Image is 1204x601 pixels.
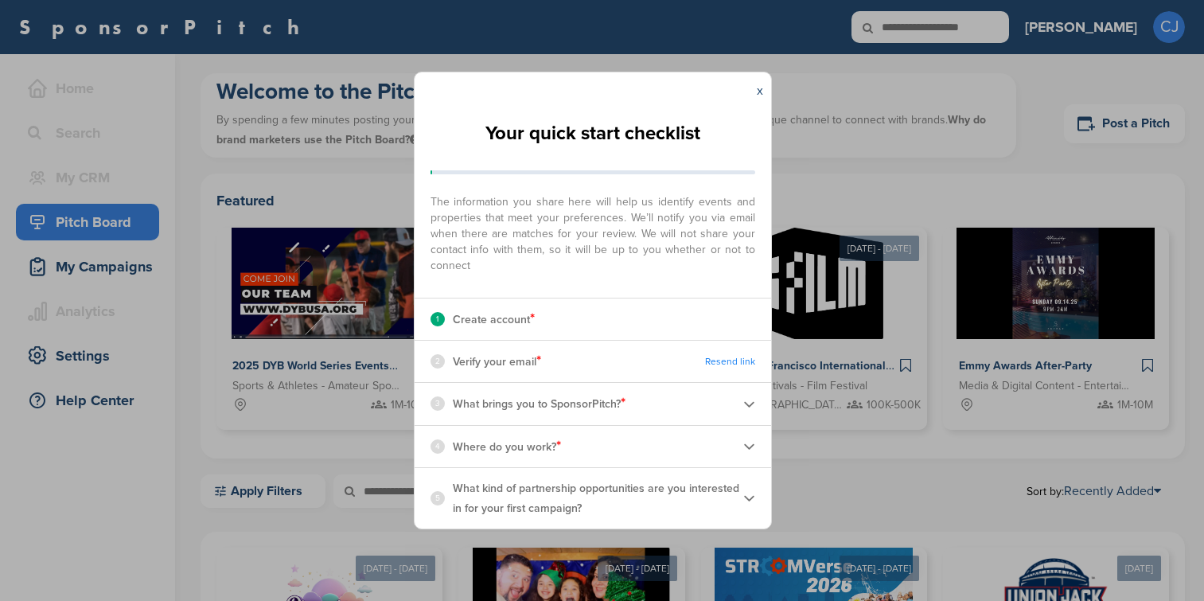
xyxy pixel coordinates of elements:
[431,439,445,454] div: 4
[431,312,445,326] div: 1
[743,440,755,452] img: Checklist arrow 2
[743,398,755,410] img: Checklist arrow 2
[453,478,743,518] p: What kind of partnership opportunities are you interested in for your first campaign?
[453,309,535,330] p: Create account
[431,491,445,505] div: 5
[757,83,763,99] a: x
[431,396,445,411] div: 3
[453,351,541,372] p: Verify your email
[705,356,755,368] a: Resend link
[743,492,755,504] img: Checklist arrow 2
[485,116,700,151] h2: Your quick start checklist
[431,186,755,274] span: The information you share here will help us identify events and properties that meet your prefere...
[431,354,445,369] div: 2
[453,393,625,414] p: What brings you to SponsorPitch?
[453,436,561,457] p: Where do you work?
